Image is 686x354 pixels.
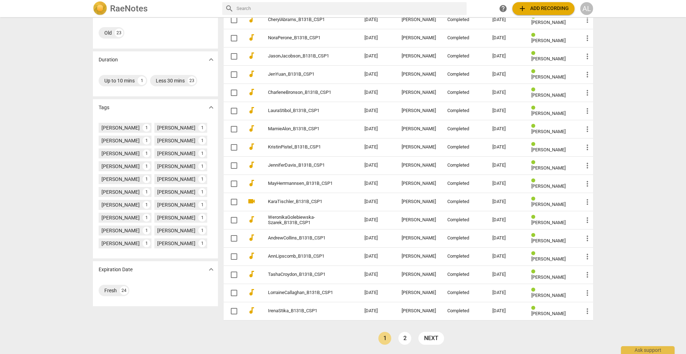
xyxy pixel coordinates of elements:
[268,181,339,186] a: MayHerrmannsen_B131B_CSP1
[359,211,396,229] td: [DATE]
[198,214,206,222] div: 1
[492,308,520,314] div: [DATE]
[402,272,436,277] div: [PERSON_NAME]
[157,176,195,183] div: [PERSON_NAME]
[247,179,256,187] span: audiotrack
[447,72,481,77] div: Completed
[247,33,256,42] span: audiotrack
[418,332,444,345] a: next
[583,289,592,297] span: more_vert
[99,56,118,64] p: Duration
[447,217,481,223] div: Completed
[359,11,396,29] td: [DATE]
[359,120,396,138] td: [DATE]
[143,214,150,222] div: 1
[143,124,150,132] div: 1
[157,188,195,196] div: [PERSON_NAME]
[143,175,150,183] div: 1
[531,92,566,98] span: [PERSON_NAME]
[99,104,109,111] p: Tags
[497,2,509,15] a: Help
[492,54,520,59] div: [DATE]
[157,163,195,170] div: [PERSON_NAME]
[198,175,206,183] div: 1
[583,179,592,188] span: more_vert
[583,234,592,243] span: more_vert
[402,35,436,41] div: [PERSON_NAME]
[583,198,592,206] span: more_vert
[101,137,140,144] div: [PERSON_NAME]
[198,201,206,209] div: 1
[143,227,150,234] div: 1
[402,290,436,295] div: [PERSON_NAME]
[207,265,215,274] span: expand_more
[512,2,575,15] button: Upload
[531,269,538,274] span: Review status: completed
[268,163,339,168] a: JenniferDavis_B131B_CSP1
[531,220,566,225] span: [PERSON_NAME]
[143,188,150,196] div: 1
[157,201,195,208] div: [PERSON_NAME]
[531,274,566,280] span: [PERSON_NAME]
[268,308,339,314] a: IrenaStika_B131B_CSP1
[157,240,195,247] div: [PERSON_NAME]
[492,236,520,241] div: [DATE]
[447,236,481,241] div: Completed
[402,72,436,77] div: [PERSON_NAME]
[402,126,436,132] div: [PERSON_NAME]
[447,108,481,113] div: Completed
[402,199,436,204] div: [PERSON_NAME]
[99,266,133,273] p: Expiration Date
[531,74,566,80] span: [PERSON_NAME]
[237,3,464,14] input: Search
[101,150,140,157] div: [PERSON_NAME]
[531,202,566,207] span: [PERSON_NAME]
[447,163,481,168] div: Completed
[268,35,339,41] a: NoraPerone_B131B_CSP1
[583,16,592,24] span: more_vert
[583,88,592,97] span: more_vert
[531,87,538,92] span: Review status: completed
[447,290,481,295] div: Completed
[531,142,538,147] span: Review status: completed
[198,162,206,170] div: 1
[531,178,538,183] span: Review status: completed
[359,138,396,156] td: [DATE]
[499,4,507,13] span: help
[492,254,520,259] div: [DATE]
[157,214,195,221] div: [PERSON_NAME]
[447,54,481,59] div: Completed
[143,201,150,209] div: 1
[247,124,256,133] span: audiotrack
[518,4,569,13] span: Add recording
[492,72,520,77] div: [DATE]
[138,76,146,85] div: 1
[198,137,206,145] div: 1
[247,51,256,60] span: audiotrack
[583,70,592,79] span: more_vert
[359,175,396,193] td: [DATE]
[247,233,256,242] span: audiotrack
[402,236,436,241] div: [PERSON_NAME]
[531,123,538,129] span: Review status: completed
[402,145,436,150] div: [PERSON_NAME]
[447,308,481,314] div: Completed
[531,238,566,243] span: [PERSON_NAME]
[402,217,436,223] div: [PERSON_NAME]
[359,47,396,65] td: [DATE]
[583,161,592,170] span: more_vert
[247,70,256,78] span: audiotrack
[101,124,140,131] div: [PERSON_NAME]
[101,214,140,221] div: [PERSON_NAME]
[268,72,339,77] a: JenYuan_B131B_CSP1
[207,55,215,64] span: expand_more
[402,254,436,259] div: [PERSON_NAME]
[531,147,566,152] span: [PERSON_NAME]
[531,183,566,189] span: [PERSON_NAME]
[198,239,206,247] div: 1
[268,199,339,204] a: KaraTischler_B131B_CSP1
[447,126,481,132] div: Completed
[206,264,217,275] button: Show more
[492,108,520,113] div: [DATE]
[580,2,593,15] button: AL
